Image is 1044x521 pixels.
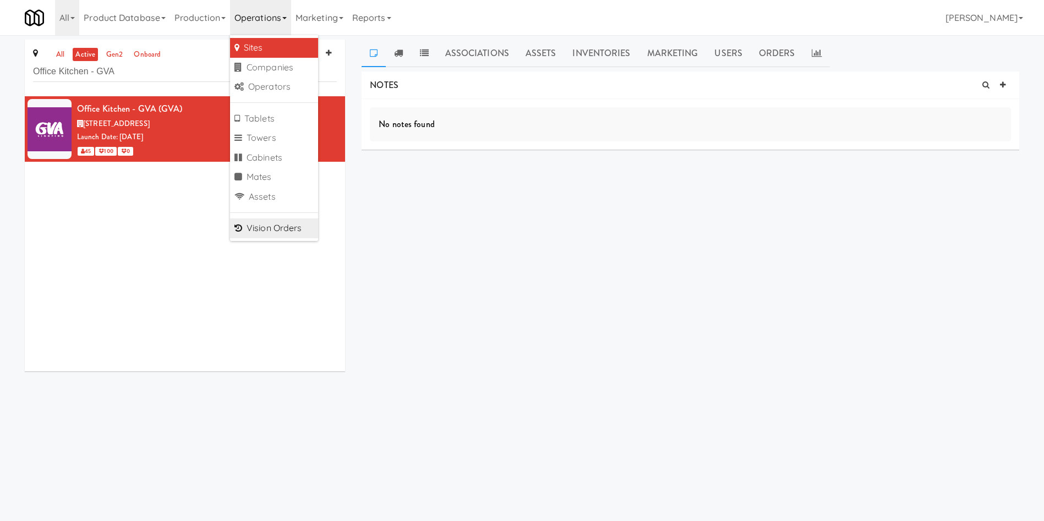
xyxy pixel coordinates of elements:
[751,40,804,67] a: Orders
[118,147,133,156] span: 0
[230,187,318,207] a: Assets
[517,40,565,67] a: Assets
[78,147,94,156] span: 45
[230,38,318,58] a: Sites
[706,40,751,67] a: Users
[230,148,318,168] a: Cabinets
[53,48,67,62] a: all
[25,96,345,162] li: Office Kitchen - GVA (GVA)[STREET_ADDRESS]Launch Date: [DATE] 45 100 0
[33,62,337,82] input: Search site
[370,107,1011,141] div: No notes found
[564,40,638,67] a: Inventories
[437,40,517,67] a: Associations
[77,101,337,117] div: Office Kitchen - GVA (GVA)
[131,48,163,62] a: onboard
[103,48,125,62] a: gen2
[230,58,318,78] a: Companies
[73,48,98,62] a: active
[25,8,44,28] img: Micromart
[370,79,398,91] span: NOTES
[230,128,318,148] a: Towers
[639,40,707,67] a: Marketing
[77,130,337,144] div: Launch Date: [DATE]
[83,118,150,129] span: [STREET_ADDRESS]
[230,218,318,238] a: Vision Orders
[230,167,318,187] a: Mates
[230,77,318,97] a: Operators
[230,109,318,129] a: Tablets
[95,147,116,156] span: 100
